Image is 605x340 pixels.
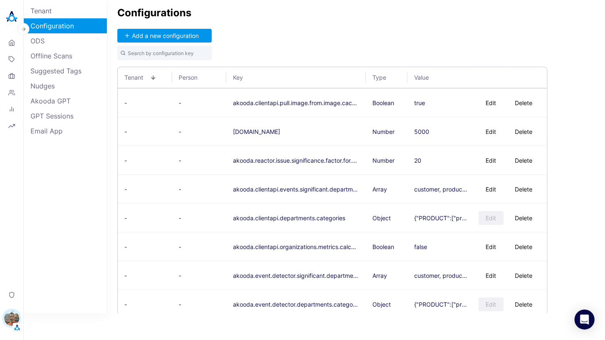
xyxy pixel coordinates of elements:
th: Person [172,67,226,88]
span: - [124,99,127,106]
button: Delete [507,154,540,167]
span: Object [372,301,391,308]
button: Delete [507,96,540,110]
button: Delete [507,240,540,254]
div: customer, product, data, support, engineering, technology, eng, platform, engine, development, re... [414,186,468,193]
span: - [179,214,181,222]
span: Key [233,74,353,81]
div: Open Intercom Messenger [575,310,595,330]
button: Delete [507,269,540,282]
button: Delete [507,125,540,139]
a: Email App [24,123,107,139]
span: Number [372,157,395,164]
div: false [414,243,427,250]
button: Delete [507,297,540,311]
span: - [124,186,127,193]
button: Edit [478,211,504,225]
div: true [414,99,425,106]
button: akooda.clientapi.departments.categories [233,214,345,222]
span: - [179,99,181,106]
div: customer, product, data, support, engineering, technology, eng, platform, engine, development, re... [414,272,468,279]
a: Configuration [24,18,107,33]
button: akooda.clientapi.organizations.metrics.calculate.dynamically [233,243,359,250]
button: Add a new configuration [117,29,212,43]
button: Edit [478,297,504,311]
button: akooda.clientapi.pull.image.from.image.cache.service [233,99,359,106]
span: Boolean [372,99,394,106]
div: 5000 [414,128,429,135]
a: Suggested Tags [24,63,107,78]
span: Object [372,214,391,222]
button: Edit [478,154,504,167]
button: Edit [478,269,504,282]
img: Akooda Logo [3,8,20,25]
span: - [124,301,127,308]
button: Edit [478,125,504,139]
button: Edit [478,182,504,196]
div: 20 [414,157,421,164]
button: Edit [478,240,504,254]
a: Nudges [24,78,107,93]
th: Key [226,67,366,88]
span: - [179,301,181,308]
button: akooda.event.detector.significant.departments [233,272,359,279]
span: - [179,157,181,164]
button: Delete [507,182,540,196]
button: akooda.reactor.issue.significance.factor.for.priority [233,157,359,164]
button: [DOMAIN_NAME] [233,128,280,135]
span: - [124,128,127,135]
span: Number [372,128,395,135]
a: Akooda GPT [24,93,107,108]
a: Offline Scans [24,48,107,63]
button: akooda.event.detector.departments.categories [233,301,359,308]
a: ODS [24,33,107,48]
input: Search by configuration key [117,46,212,60]
div: {"PRODUCT":["product","design","UX"],"TECH":["data","engineering","eng","platform","research","da... [414,214,468,222]
span: Array [372,186,387,193]
th: Type [366,67,408,88]
div: {"PRODUCT":["product","design","UX"],"TECH":["data","engineering","eng","platform","research","da... [414,301,468,308]
img: Eran Naor [4,311,19,326]
span: - [124,157,127,164]
button: akooda.clientapi.events.significant.departments [233,186,359,193]
span: Boolean [372,243,394,250]
span: - [179,243,181,250]
span: Array [372,272,387,279]
span: - [179,186,181,193]
span: - [179,272,181,279]
a: Tenant [24,3,107,18]
span: - [124,214,127,222]
span: Person [179,74,205,81]
a: GPT Sessions [24,108,107,123]
span: Tenant [124,74,150,81]
button: Edit [478,96,504,110]
span: - [124,272,127,279]
button: Eran NaorTenant Logo [3,307,20,332]
th: Value [408,67,547,88]
img: Tenant Logo [13,323,21,332]
span: - [179,128,181,135]
span: - [124,243,127,250]
h2: Configurations [117,7,595,19]
button: Delete [507,211,540,225]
